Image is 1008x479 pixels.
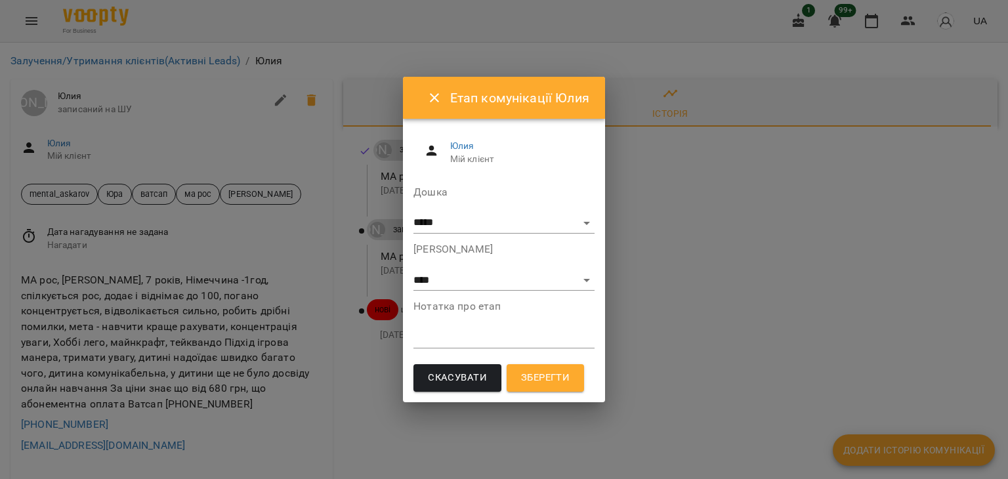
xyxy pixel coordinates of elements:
span: Зберегти [521,369,570,386]
button: Close [419,82,450,114]
button: Скасувати [413,364,501,392]
span: Скасувати [428,369,487,386]
label: Нотатка про етап [413,301,595,312]
h6: Етап комунікації Юлия [450,88,589,108]
label: Дошка [413,187,595,198]
span: Мій клієнт [450,153,584,166]
a: Юлия [450,140,474,151]
label: [PERSON_NAME] [413,244,595,255]
button: Зберегти [507,364,584,392]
